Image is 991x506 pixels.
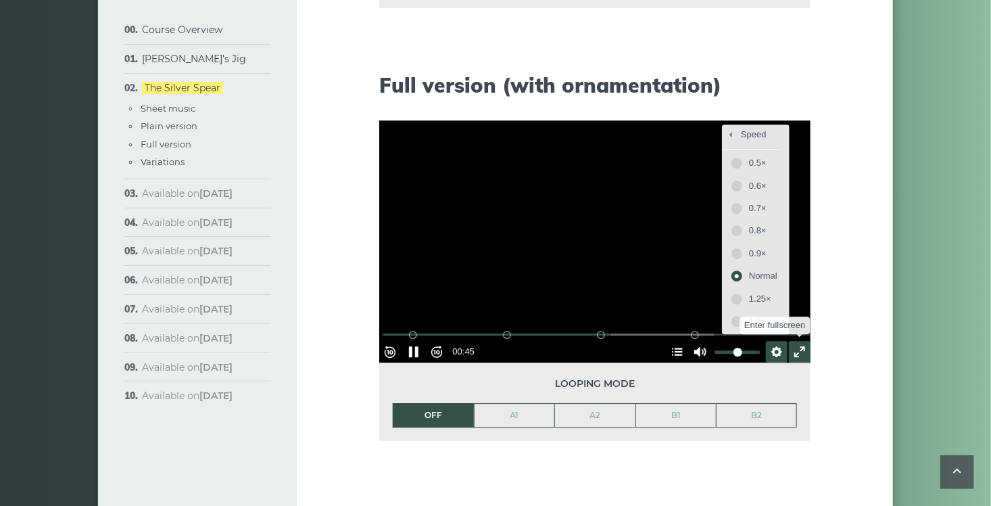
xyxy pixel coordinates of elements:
a: The Silver Spear [142,82,223,94]
a: [PERSON_NAME]’s Jig [142,53,246,65]
a: Full version [141,139,191,149]
span: Available on [142,216,233,229]
span: Available on [142,245,233,257]
span: Available on [142,274,233,286]
a: Course Overview [142,24,222,36]
span: Available on [142,361,233,373]
span: Available on [142,332,233,344]
a: Plain version [141,120,197,131]
strong: [DATE] [199,187,233,200]
span: Available on [142,187,233,200]
a: A1 [475,404,555,427]
a: A2 [555,404,635,427]
strong: [DATE] [199,361,233,373]
strong: [DATE] [199,332,233,344]
strong: [DATE] [199,303,233,315]
strong: [DATE] [199,216,233,229]
span: Looping mode [393,376,797,392]
a: Variations [141,156,185,167]
a: B1 [636,404,717,427]
strong: [DATE] [199,390,233,402]
a: Sheet music [141,103,195,114]
span: Available on [142,303,233,315]
strong: [DATE] [199,245,233,257]
strong: [DATE] [199,274,233,286]
h2: Full version (with ornamentation) [379,73,811,97]
span: Available on [142,390,233,402]
a: B2 [717,404,796,427]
